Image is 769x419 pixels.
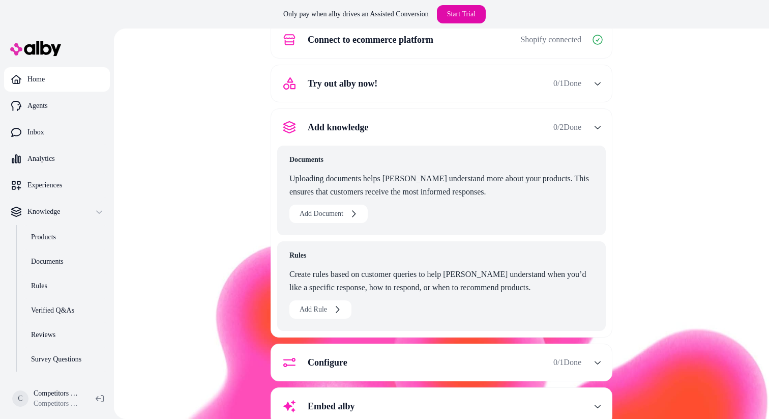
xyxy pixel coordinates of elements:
[553,77,581,90] span: 0 / 1 Done
[27,74,45,85] p: Home
[31,305,74,316] p: Verified Q&As
[21,249,110,274] a: Documents
[34,399,79,409] span: Competitors Outlet
[289,300,351,319] button: Add Rule
[4,94,110,118] a: Agents
[308,399,355,413] span: Embed alby
[21,347,110,372] a: Survey Questions
[277,27,606,52] button: Connect to ecommerce platformShopify connected
[277,115,606,139] button: Add knowledge0/2Done
[27,101,48,111] p: Agents
[4,67,110,92] a: Home
[12,390,28,407] span: C
[4,147,110,171] a: Analytics
[4,120,110,145] a: Inbox
[31,232,56,242] p: Products
[553,121,581,133] span: 0 / 2 Done
[520,34,581,46] span: Shopify connected
[289,205,368,223] button: Add Document
[277,71,606,96] button: Try out alby now!0/1Done
[289,249,594,262] span: Rules
[21,225,110,249] a: Products
[10,41,61,56] img: alby Logo
[31,354,81,365] p: Survey Questions
[31,257,64,267] p: Documents
[31,281,47,291] p: Rules
[27,127,44,137] p: Inbox
[283,9,429,19] p: Only pay when alby drives an Assisted Conversion
[27,154,55,164] p: Analytics
[437,5,486,23] a: Start Trial
[289,172,594,199] p: Uploading documents helps [PERSON_NAME] understand more about your products. This ensures that cu...
[114,191,769,419] img: alby Bubble
[21,274,110,298] a: Rules
[553,356,581,369] span: 0 / 1 Done
[6,382,87,415] button: CCompetitors Outlet ShopifyCompetitors Outlet
[31,330,55,340] p: Reviews
[277,350,606,375] button: Configure0/1Done
[27,207,61,217] p: Knowledge
[21,323,110,347] a: Reviews
[289,268,594,294] p: Create rules based on customer queries to help [PERSON_NAME] understand when you’d like a specifi...
[34,388,79,399] p: Competitors Outlet Shopify
[289,154,594,166] span: Documents
[308,33,433,47] span: Connect to ecommerce platform
[308,355,347,370] span: Configure
[27,180,62,190] p: Experiences
[4,200,110,224] button: Knowledge
[277,139,606,331] div: Add knowledge0/2Done
[21,298,110,323] a: Verified Q&As
[308,76,377,91] span: Try out alby now!
[308,120,369,134] span: Add knowledge
[4,173,110,198] a: Experiences
[277,394,606,418] button: Embed alby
